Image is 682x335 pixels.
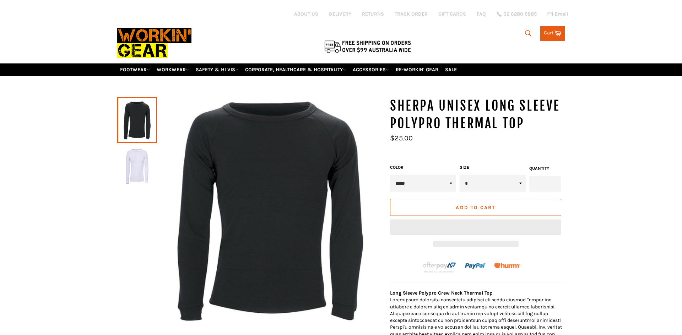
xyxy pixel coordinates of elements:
button: Add to Cart [390,199,561,216]
h1: SHERPA Unisex Long Sleeve Polypro Thermal Top [390,97,565,132]
a: 02 6280 5885 [497,12,537,17]
label: Size [460,164,526,171]
a: TRACK ORDER [395,11,428,17]
a: FOOTWEAR [117,63,153,76]
a: SALE [442,63,460,76]
span: Email [555,12,568,17]
span: Add to Cart [456,205,495,211]
img: Afterpay-Logo-on-dark-bg_large.png [422,261,457,273]
label: Quantity [529,166,561,172]
a: ABOUT US [294,11,318,17]
a: RETURNS [362,11,384,17]
img: SHERPA Unisex Long Sleeve Polypro Thermal Top - Workin Gear [157,97,383,323]
a: ACCESSORIES [350,63,392,76]
a: WORKWEAR [154,63,192,76]
a: RE-WORKIN' GEAR [393,63,441,76]
span: $25.00 [390,134,413,142]
img: Workin Gear leaders in Workwear, Safety Boots, PPE, Uniforms. Australia's No.1 in Workwear [117,23,191,63]
a: DELIVERY [329,11,351,17]
strong: Long Sleeve Polypro Crew Neck Thermal Top [390,290,493,296]
span: 02 6280 5885 [503,12,537,17]
img: paypal.png [465,256,486,277]
img: Flat $9.95 shipping Australia wide [323,39,412,54]
label: Color [390,164,456,171]
a: CORPORATE, HEALTHCARE & HOSPITALITY [242,63,349,76]
img: Humm_core_logo_RGB-01_300x60px_small_195d8312-4386-4de7-b182-0ef9b6303a37.png [494,263,520,268]
img: SHERPA Unisex Long Sleeve Polypro Thermal Top - Workin Gear [121,147,153,186]
a: FAQ [477,11,486,17]
a: Email [547,11,568,17]
a: GIFT CARDS [438,11,466,17]
a: SAFETY & HI VIS [193,63,241,76]
a: Cart [540,26,565,41]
